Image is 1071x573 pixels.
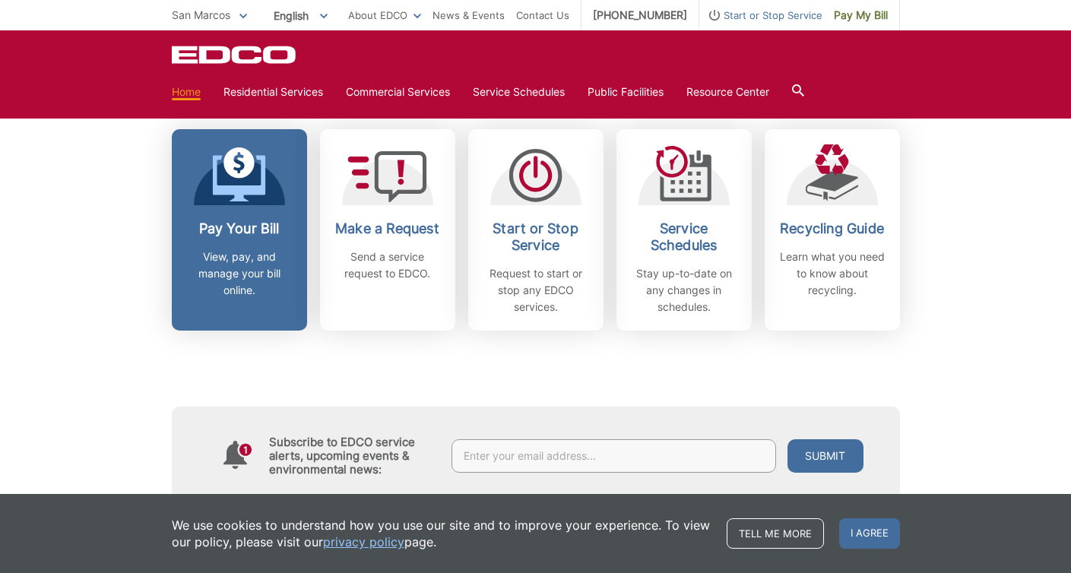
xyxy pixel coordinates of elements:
[473,84,565,100] a: Service Schedules
[628,265,740,315] p: Stay up-to-date on any changes in schedules.
[516,7,569,24] a: Contact Us
[172,84,201,100] a: Home
[628,220,740,254] h2: Service Schedules
[172,517,711,550] p: We use cookies to understand how you use our site and to improve your experience. To view our pol...
[183,249,296,299] p: View, pay, and manage your bill online.
[616,129,752,331] a: Service Schedules Stay up-to-date on any changes in schedules.
[346,84,450,100] a: Commercial Services
[588,84,664,100] a: Public Facilities
[686,84,769,100] a: Resource Center
[433,7,505,24] a: News & Events
[172,46,298,64] a: EDCD logo. Return to the homepage.
[834,7,888,24] span: Pay My Bill
[183,220,296,237] h2: Pay Your Bill
[776,220,889,237] h2: Recycling Guide
[765,129,900,331] a: Recycling Guide Learn what you need to know about recycling.
[323,533,404,550] a: privacy policy
[348,7,421,24] a: About EDCO
[269,435,436,476] h4: Subscribe to EDCO service alerts, upcoming events & environmental news:
[320,129,455,331] a: Make a Request Send a service request to EDCO.
[480,220,592,254] h2: Start or Stop Service
[452,439,776,473] input: Enter your email address...
[172,129,307,331] a: Pay Your Bill View, pay, and manage your bill online.
[331,249,444,282] p: Send a service request to EDCO.
[727,518,824,549] a: Tell me more
[480,265,592,315] p: Request to start or stop any EDCO services.
[262,3,339,28] span: English
[172,8,230,21] span: San Marcos
[331,220,444,237] h2: Make a Request
[223,84,323,100] a: Residential Services
[776,249,889,299] p: Learn what you need to know about recycling.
